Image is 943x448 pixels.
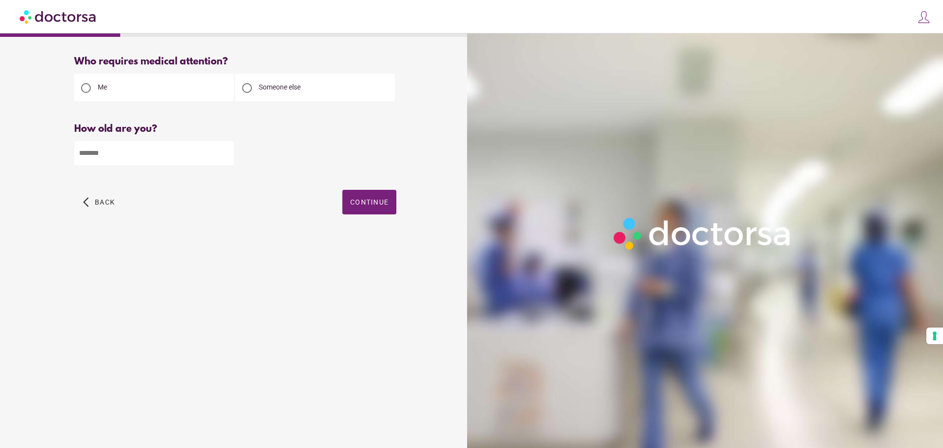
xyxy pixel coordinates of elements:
img: Doctorsa.com [20,5,97,28]
div: How old are you? [74,123,396,135]
span: Someone else [259,83,301,91]
div: Who requires medical attention? [74,56,396,67]
img: icons8-customer-100.png [917,10,931,24]
span: Back [95,198,115,206]
button: arrow_back_ios Back [79,190,119,214]
img: Logo-Doctorsa-trans-White-partial-flat.png [609,212,797,255]
button: Continue [342,190,396,214]
span: Continue [350,198,388,206]
span: Me [98,83,107,91]
button: Your consent preferences for tracking technologies [926,328,943,344]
